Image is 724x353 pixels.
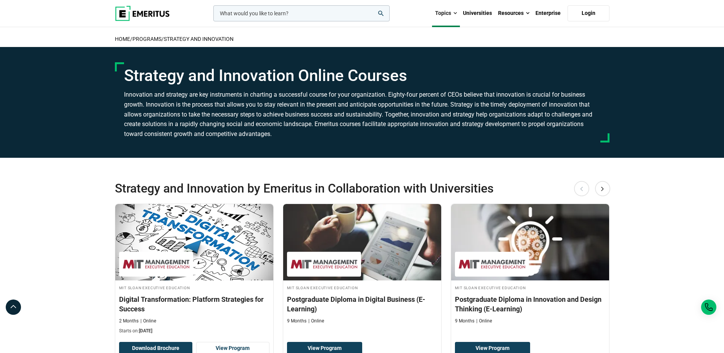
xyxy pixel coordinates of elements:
[455,318,474,324] p: 9 Months
[459,256,525,273] img: MIT Sloan Executive Education
[119,318,139,324] p: 2 Months
[287,318,306,324] p: 9 Months
[139,328,152,334] span: [DATE]
[115,204,273,338] a: Strategy and Innovation Course by MIT Sloan Executive Education - March 5, 2026 MIT Sloan Executi...
[132,36,161,42] a: Programs
[213,5,390,21] input: woocommerce-product-search-field-0
[287,284,437,291] h4: MIT Sloan Executive Education
[455,284,605,291] h4: MIT Sloan Executive Education
[568,5,610,21] a: Login
[124,66,600,85] h1: Strategy and Innovation Online Courses
[115,36,130,42] a: home
[119,284,269,291] h4: MIT Sloan Executive Education
[291,256,357,273] img: MIT Sloan Executive Education
[115,31,610,47] h2: / /
[455,295,605,314] h3: Postgraduate Diploma in Innovation and Design Thinking (E-Learning)
[574,181,589,196] button: Previous
[451,204,609,328] a: Strategy and Innovation Course by MIT Sloan Executive Education - MIT Sloan Executive Education M...
[283,204,441,328] a: Strategy and Innovation Course by MIT Sloan Executive Education - MIT Sloan Executive Education M...
[140,318,156,324] p: Online
[115,204,273,280] img: Digital Transformation: Platform Strategies for Success | Online Strategy and Innovation Course
[124,90,600,139] h3: Innovation and strategy are key instruments in charting a successful course for your organization...
[123,256,189,273] img: MIT Sloan Executive Education
[451,204,609,280] img: Postgraduate Diploma in Innovation and Design Thinking (E-Learning) | Online Strategy and Innovat...
[119,328,269,334] p: Starts on:
[115,181,560,196] h2: Strategy and Innovation by Emeritus in Collaboration with Universities
[283,204,441,280] img: Postgraduate Diploma in Digital Business (E-Learning) | Online Strategy and Innovation Course
[164,36,234,42] a: Strategy and Innovation
[119,295,269,314] h3: Digital Transformation: Platform Strategies for Success
[595,181,610,196] button: Next
[308,318,324,324] p: Online
[287,295,437,314] h3: Postgraduate Diploma in Digital Business (E-Learning)
[476,318,492,324] p: Online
